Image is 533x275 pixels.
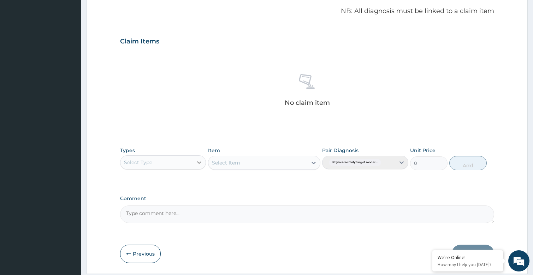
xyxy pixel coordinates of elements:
label: Item [208,147,220,154]
p: NB: All diagnosis must be linked to a claim item [120,7,494,16]
textarea: Type your message and hit 'Enter' [4,193,135,217]
div: Select Type [124,159,152,166]
p: No claim item [285,99,330,106]
button: Submit [452,245,494,263]
div: Minimize live chat window [116,4,133,20]
label: Comment [120,196,494,202]
div: We're Online! [438,254,498,261]
img: d_794563401_company_1708531726252_794563401 [13,35,29,53]
span: We're online! [41,89,97,160]
h3: Claim Items [120,38,159,46]
label: Unit Price [410,147,436,154]
label: Types [120,148,135,154]
p: How may I help you today? [438,262,498,268]
label: Pair Diagnosis [322,147,359,154]
div: Chat with us now [37,40,119,49]
button: Previous [120,245,161,263]
button: Add [449,156,487,170]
